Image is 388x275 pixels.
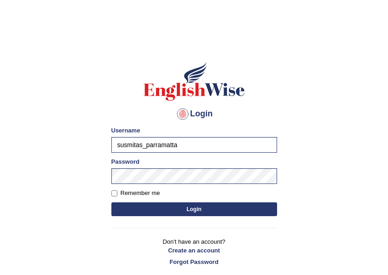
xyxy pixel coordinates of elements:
[111,157,139,166] label: Password
[111,237,277,266] p: Don't have an account?
[111,246,277,255] a: Create an account
[111,189,160,198] label: Remember me
[111,107,277,121] h4: Login
[111,202,277,216] button: Login
[111,258,277,266] a: Forgot Password
[111,126,140,135] label: Username
[142,61,247,102] img: Logo of English Wise sign in for intelligent practice with AI
[111,190,117,196] input: Remember me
